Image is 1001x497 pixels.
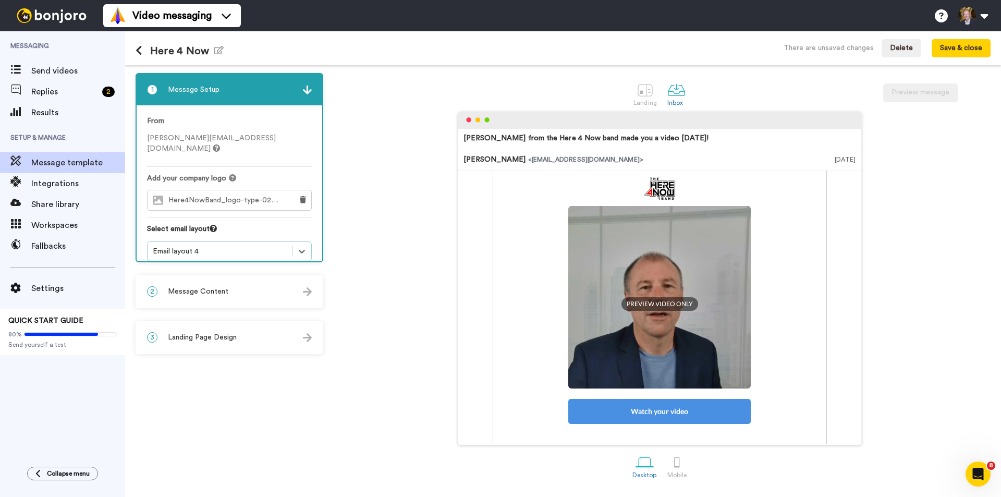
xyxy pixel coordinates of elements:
[303,333,312,342] img: arrow.svg
[621,297,698,311] span: PREVIEW VIDEO ONLY
[568,399,751,424] div: Watch your video
[168,286,228,297] span: Message Content
[987,462,995,470] span: 8
[662,448,692,484] a: Mobile
[31,106,125,119] span: Results
[168,332,237,343] span: Landing Page Design
[147,332,157,343] span: 3
[102,87,115,97] div: 2
[632,471,657,479] div: Desktop
[8,341,117,349] span: Send yourself a test
[31,240,125,252] span: Fallbacks
[568,206,751,389] img: c616c3ff-371e-40b0-ab0f-aa7aa904caa4-thumb.jpg
[136,275,323,308] div: 2Message Content
[528,156,643,163] span: <[EMAIL_ADDRESS][DOMAIN_NAME]>
[31,198,125,211] span: Share library
[47,469,90,478] span: Collapse menu
[147,135,276,152] span: [PERSON_NAME][EMAIL_ADDRESS][DOMAIN_NAME]
[136,45,224,57] h1: Here 4 Now
[31,282,125,295] span: Settings
[882,39,921,58] button: Delete
[31,219,125,232] span: Workspaces
[966,462,991,487] iframe: Intercom live chat
[628,76,662,112] a: Landing
[8,330,22,338] span: 80%
[463,154,835,165] div: [PERSON_NAME]
[303,287,312,296] img: arrow.svg
[109,7,126,24] img: vm-color.svg
[168,84,219,95] span: Message Setup
[463,133,709,143] div: [PERSON_NAME] from the Here 4 Now band made you a video [DATE]!
[31,86,98,98] span: Replies
[8,317,83,324] span: QUICK START GUIDE
[633,99,657,106] div: Landing
[147,224,312,241] div: Select email layout
[147,116,164,127] label: From
[643,177,675,201] img: 746ae324-3557-4b54-bd27-16de213c7d5b
[31,65,125,77] span: Send videos
[662,76,691,112] a: Inbox
[132,8,212,23] span: Video messaging
[13,8,91,23] img: bj-logo-header-white.svg
[835,154,856,165] div: [DATE]
[493,432,826,474] p: [PERSON_NAME] sent you this email on behalf of a Bonjoro creator. We aren’t responsible for its c...
[883,83,958,102] button: Preview message
[667,471,687,479] div: Mobile
[627,448,662,484] a: Desktop
[31,156,125,169] span: Message template
[667,99,686,106] div: Inbox
[932,39,991,58] button: Save & close
[147,84,157,95] span: 1
[136,321,323,354] div: 3Landing Page Design
[168,196,287,205] span: Here4NowBand_logo-type-02-reverse-colors.png
[153,246,287,257] div: Email layout 4
[31,177,125,190] span: Integrations
[303,86,312,94] img: arrow.svg
[147,173,226,184] span: Add your company logo
[784,43,874,53] div: There are unsaved changes
[147,286,157,297] span: 2
[27,467,98,480] button: Collapse menu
